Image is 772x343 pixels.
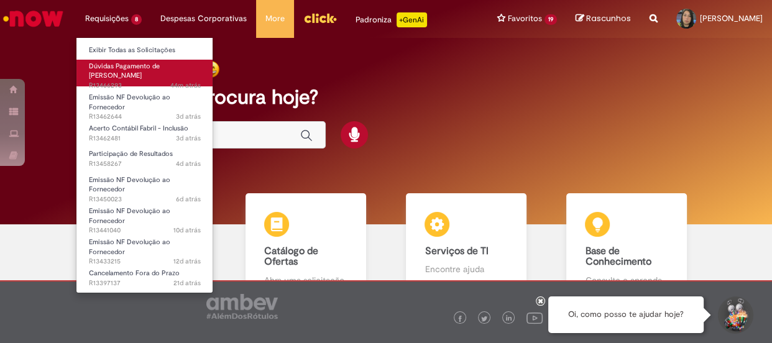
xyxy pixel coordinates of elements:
span: Emissão NF Devolução ao Fornecedor [89,93,170,112]
h2: O que você procura hoje? [84,86,687,108]
span: R13433215 [89,257,201,267]
time: 26/08/2025 17:37:48 [176,194,201,204]
span: 44m atrás [170,81,201,90]
img: click_logo_yellow_360x200.png [303,9,337,27]
span: Emissão NF Devolução ao Fornecedor [89,237,170,257]
a: Serviços de TI Encontre ajuda [386,193,546,301]
div: Oi, como posso te ajudar hoje? [548,296,704,333]
span: Acerto Contábil Fabril - Inclusão [89,124,188,133]
a: Base de Conhecimento Consulte e aprenda [546,193,707,301]
a: Catálogo de Ofertas Abra uma solicitação [226,193,386,301]
span: Emissão NF Devolução ao Fornecedor [89,206,170,226]
img: logo_footer_youtube.png [526,309,543,326]
button: Iniciar Conversa de Suporte [716,296,753,334]
span: 4d atrás [176,159,201,168]
span: Dúvidas Pagamento de [PERSON_NAME] [89,62,160,81]
span: 21d atrás [173,278,201,288]
time: 29/08/2025 14:25:04 [176,112,201,121]
img: logo_footer_twitter.png [481,316,487,322]
span: 3d atrás [176,112,201,121]
time: 28/08/2025 14:31:59 [176,159,201,168]
span: R13462481 [89,134,201,144]
b: Serviços de TI [425,245,488,257]
a: Aberto R13433215 : Emissão NF Devolução ao Fornecedor [76,236,213,262]
span: Requisições [85,12,129,25]
b: Base de Conhecimento [585,245,651,268]
img: logo_footer_facebook.png [457,316,463,322]
ul: Requisições [76,37,213,293]
p: Consulte e aprenda [585,274,668,286]
span: Emissão NF Devolução ao Fornecedor [89,175,170,194]
span: 6d atrás [176,194,201,204]
time: 11/08/2025 14:24:39 [173,278,201,288]
time: 29/08/2025 13:47:09 [176,134,201,143]
a: Rascunhos [576,13,631,25]
span: R13462644 [89,112,201,122]
a: Aberto R13397137 : Cancelamento Fora do Prazo [76,267,213,290]
span: Participação de Resultados [89,149,173,158]
a: Aberto R13458267 : Participação de Resultados [76,147,213,170]
span: [PERSON_NAME] [700,13,763,24]
span: 19 [545,14,557,25]
a: Aberto R13462644 : Emissão NF Devolução ao Fornecedor [76,91,213,117]
a: Exibir Todas as Solicitações [76,43,213,57]
span: R13397137 [89,278,201,288]
div: Padroniza [356,12,427,27]
b: Catálogo de Ofertas [264,245,318,268]
span: Cancelamento Fora do Prazo [89,268,180,278]
p: Encontre ajuda [425,263,507,275]
a: Aberto R13462481 : Acerto Contábil Fabril - Inclusão [76,122,213,145]
span: More [265,12,285,25]
span: 12d atrás [173,257,201,266]
time: 01/09/2025 08:38:05 [170,81,201,90]
span: 10d atrás [173,226,201,235]
time: 22/08/2025 17:14:09 [173,226,201,235]
span: 8 [131,14,142,25]
a: Aberto R13441040 : Emissão NF Devolução ao Fornecedor [76,204,213,231]
span: R13458267 [89,159,201,169]
span: R13441040 [89,226,201,236]
span: Favoritos [508,12,542,25]
img: logo_footer_linkedin.png [506,315,512,322]
span: Rascunhos [586,12,631,24]
img: logo_footer_ambev_rotulo_gray.png [206,294,278,319]
span: Despesas Corporativas [160,12,247,25]
p: +GenAi [397,12,427,27]
a: Tirar dúvidas Tirar dúvidas com Lupi Assist e Gen Ai [65,193,226,301]
span: R13466293 [89,81,201,91]
img: ServiceNow [1,6,65,31]
span: R13450023 [89,194,201,204]
a: Aberto R13450023 : Emissão NF Devolução ao Fornecedor [76,173,213,200]
p: Abra uma solicitação [264,274,347,286]
a: Aberto R13466293 : Dúvidas Pagamento de Salário [76,60,213,86]
time: 20/08/2025 15:49:44 [173,257,201,266]
span: 3d atrás [176,134,201,143]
